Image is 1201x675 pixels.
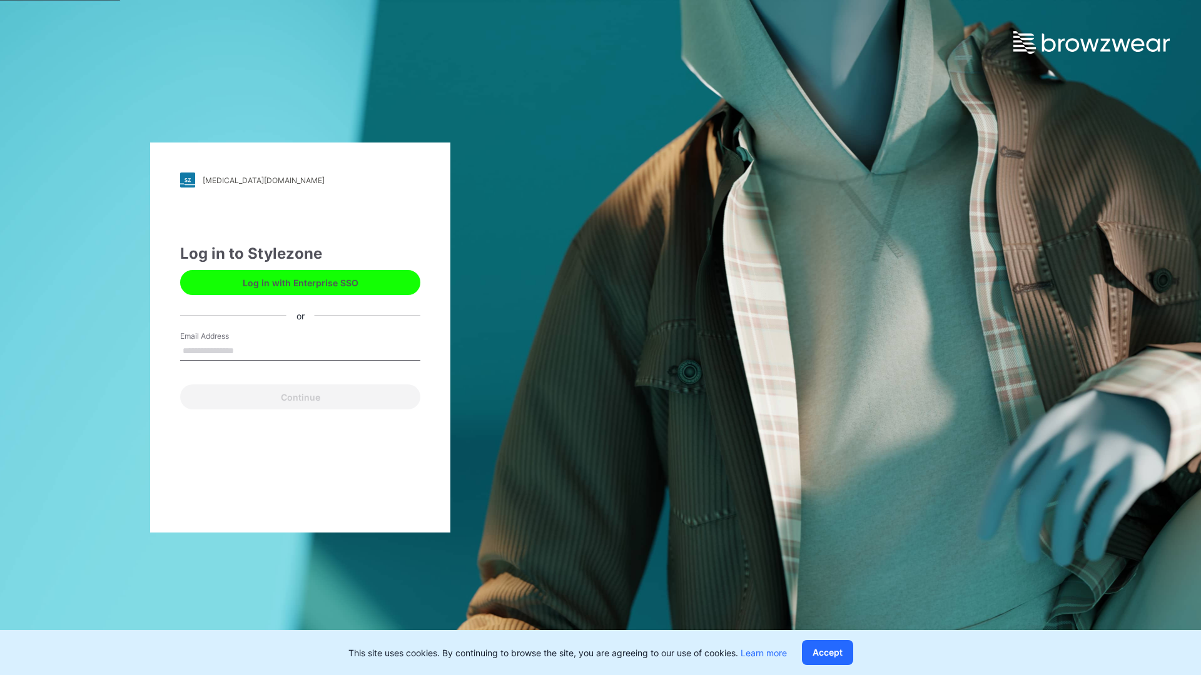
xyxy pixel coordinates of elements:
[180,172,195,187] img: stylezone-logo.562084cfcfab977791bfbf7441f1a819.svg
[180,331,268,342] label: Email Address
[203,176,325,185] div: [MEDICAL_DATA][DOMAIN_NAME]
[286,309,315,322] div: or
[180,242,420,265] div: Log in to Stylezone
[741,647,787,658] a: Learn more
[348,646,787,659] p: This site uses cookies. By continuing to browse the site, you are agreeing to our use of cookies.
[802,640,853,665] button: Accept
[180,172,420,187] a: [MEDICAL_DATA][DOMAIN_NAME]
[1013,31,1170,54] img: browzwear-logo.e42bd6dac1945053ebaf764b6aa21510.svg
[180,270,420,295] button: Log in with Enterprise SSO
